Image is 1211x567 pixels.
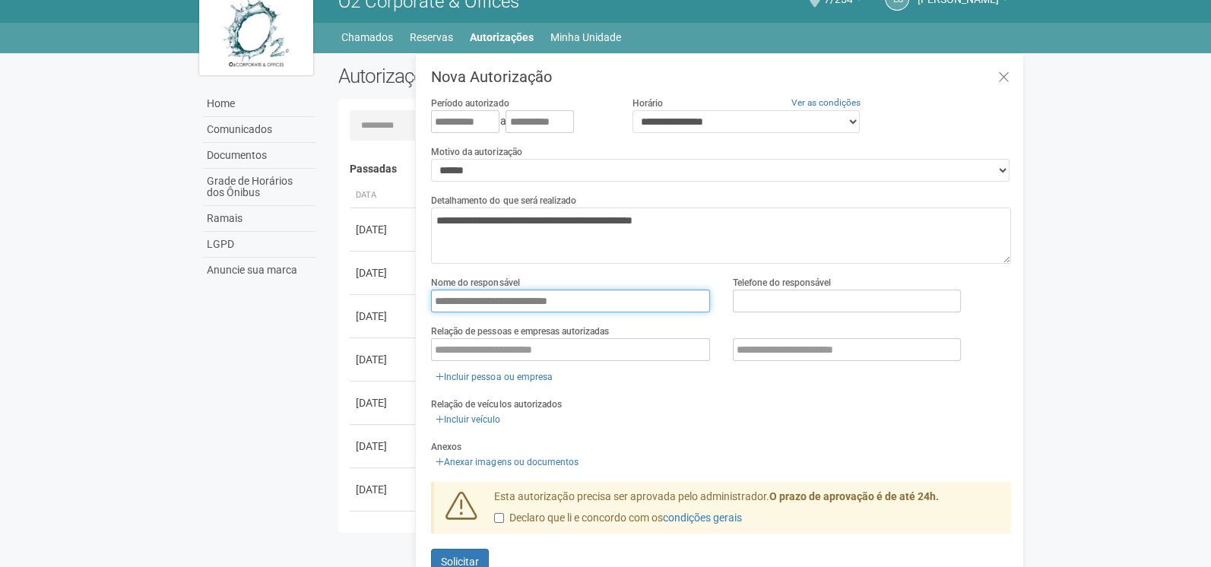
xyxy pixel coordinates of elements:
div: [DATE] [356,482,412,497]
div: Esta autorização precisa ser aprovada pelo administrador. [483,489,1012,534]
a: LGPD [203,232,315,258]
a: Grade de Horários dos Ônibus [203,169,315,206]
label: Motivo da autorização [431,145,521,159]
a: Anuncie sua marca [203,258,315,283]
label: Período autorizado [431,97,509,110]
label: Telefone do responsável [733,276,831,290]
label: Declaro que li e concordo com os [494,511,742,526]
strong: O prazo de aprovação é de até 24h. [769,490,939,502]
label: Relação de veículos autorizados [431,398,561,411]
label: Relação de pessoas e empresas autorizadas [431,325,608,338]
a: Ver as condições [791,97,861,108]
label: Detalhamento do que será realizado [431,194,575,207]
a: Autorizações [470,27,534,48]
a: Chamados [341,27,393,48]
a: Documentos [203,143,315,169]
h4: Passadas [350,163,1001,175]
div: [DATE] [356,352,412,367]
label: Anexos [431,440,461,454]
h2: Autorizações [338,65,664,87]
label: Nome do responsável [431,276,519,290]
div: [DATE] [356,395,412,410]
th: Data [350,183,418,208]
a: Comunicados [203,117,315,143]
a: Minha Unidade [550,27,621,48]
a: Incluir veículo [431,411,505,428]
div: [DATE] [356,265,412,280]
div: a [431,110,609,133]
a: Anexar imagens ou documentos [431,454,582,470]
a: Ramais [203,206,315,232]
a: Home [203,91,315,117]
div: [DATE] [356,309,412,324]
div: [DATE] [356,222,412,237]
h3: Nova Autorização [431,69,1011,84]
label: Horário [632,97,663,110]
div: [DATE] [356,439,412,454]
a: Reservas [410,27,453,48]
a: Incluir pessoa ou empresa [431,369,556,385]
a: condições gerais [663,512,742,524]
input: Declaro que li e concordo com oscondições gerais [494,513,504,523]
